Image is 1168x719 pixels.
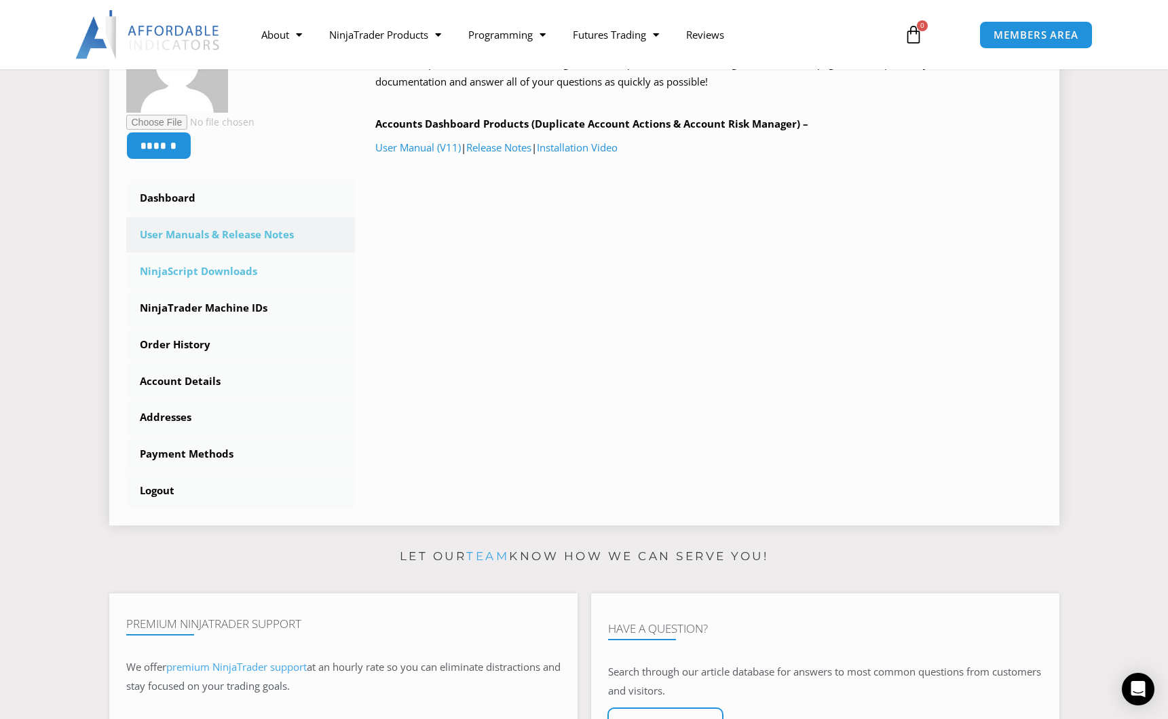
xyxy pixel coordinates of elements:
[884,15,943,54] a: 0
[126,660,561,693] span: at an hourly rate so you can eliminate distractions and stay focused on your trading goals.
[514,56,538,70] a: team
[466,141,531,154] a: Release Notes
[537,141,618,154] a: Installation Video
[608,622,1042,635] h4: Have A Question?
[126,364,356,399] a: Account Details
[126,254,356,289] a: NinjaScript Downloads
[126,473,356,509] a: Logout
[673,19,738,50] a: Reviews
[979,21,1093,49] a: MEMBERS AREA
[559,19,673,50] a: Futures Trading
[1122,673,1154,705] div: Open Intercom Messenger
[248,19,888,50] nav: Menu
[994,30,1078,40] span: MEMBERS AREA
[75,10,221,59] img: LogoAI | Affordable Indicators – NinjaTrader
[375,139,1042,158] p: | |
[126,181,356,216] a: Dashboard
[917,20,928,31] span: 0
[248,19,316,50] a: About
[166,660,307,674] a: premium NinjaTrader support
[126,400,356,435] a: Addresses
[126,327,356,363] a: Order History
[126,660,166,674] span: We offer
[126,437,356,472] a: Payment Methods
[126,181,356,509] nav: Account pages
[608,663,1042,701] p: Search through our article database for answers to most common questions from customers and visit...
[455,19,559,50] a: Programming
[375,117,808,130] b: Accounts Dashboard Products (Duplicate Account Actions & Account Risk Manager) –
[466,549,509,563] a: team
[109,546,1059,568] p: Let our know how we can serve you!
[316,19,455,50] a: NinjaTrader Products
[126,291,356,326] a: NinjaTrader Machine IDs
[126,617,561,631] h4: Premium NinjaTrader Support
[126,217,356,253] a: User Manuals & Release Notes
[375,141,461,154] a: User Manual (V11)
